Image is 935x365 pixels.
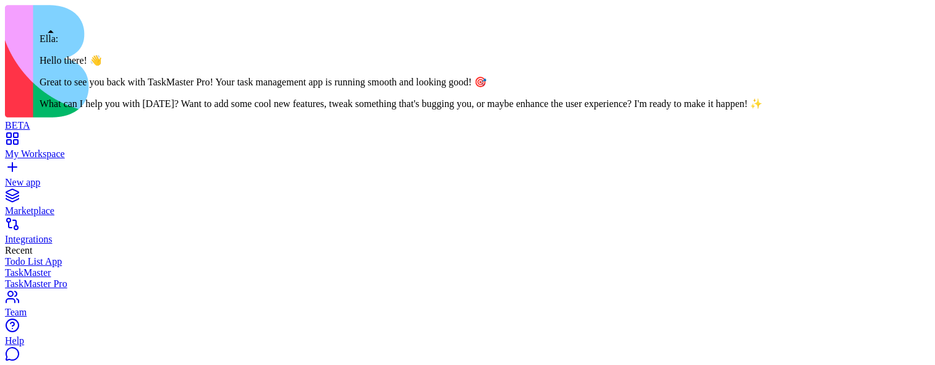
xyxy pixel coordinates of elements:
div: Marketplace [5,205,930,217]
div: Team [5,307,930,318]
a: Marketplace [5,194,930,217]
h1: Dashboard [15,53,152,75]
div: My Workspace [5,148,930,160]
div: Help [5,335,930,346]
a: New app [5,166,930,188]
p: Manage your tasks efficiently [15,77,152,92]
a: Todo List App [5,256,930,267]
a: TaskMaster [5,267,930,278]
span: Ella: [40,33,58,44]
p: Hello there! 👋 [40,54,762,66]
a: Integrations [5,223,930,245]
a: TaskMaster Pro [5,278,930,290]
a: Help [5,324,930,346]
div: New app [5,177,930,188]
img: logo [5,5,502,118]
div: BETA [5,120,930,131]
div: Integrations [5,234,930,245]
a: BETA [5,109,930,131]
p: Great to see you back with TaskMaster Pro! Your task management app is running smooth and looking... [40,76,762,88]
a: Team [5,296,930,318]
a: My Workspace [5,137,930,160]
p: What can I help you with [DATE]? Want to add some cool new features, tweak something that's buggi... [40,98,762,109]
span: Recent [5,245,32,255]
